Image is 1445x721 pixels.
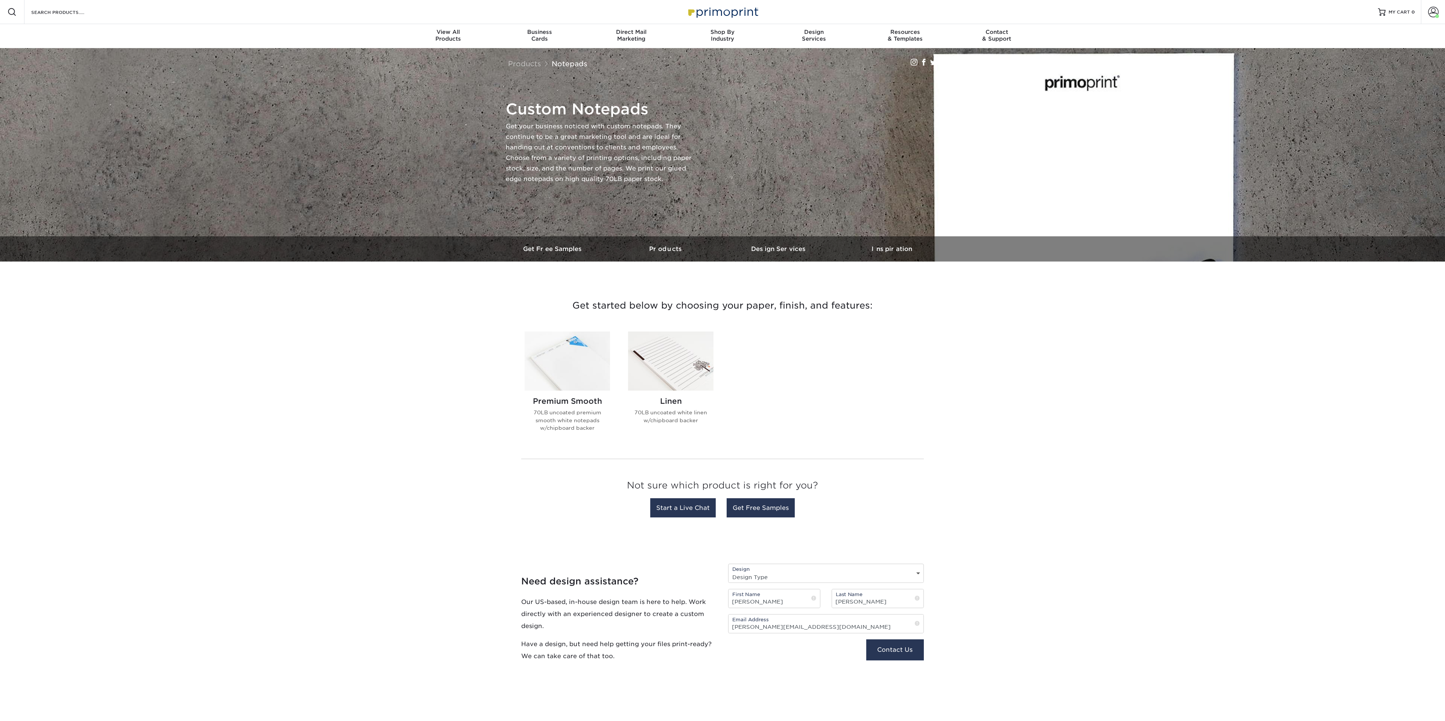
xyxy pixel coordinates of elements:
a: Products [508,59,541,68]
span: Shop By [677,29,768,35]
p: 70LB uncoated white linen w/chipboard backer [628,409,713,424]
div: Marketing [586,29,677,42]
a: View AllProducts [403,24,494,48]
a: Inspiration [835,236,948,262]
img: Primoprint [685,4,760,20]
input: SEARCH PRODUCTS..... [30,8,104,17]
p: 70LB uncoated premium smooth white notepads w/chipboard backer [525,409,610,432]
h3: Inspiration [835,245,948,253]
iframe: reCAPTCHA [728,639,843,669]
span: Direct Mail [586,29,677,35]
span: Business [494,29,586,35]
a: Premium Smooth Notepads Premium Smooth 70LB uncoated premium smooth white notepads w/chipboard ba... [525,332,610,444]
a: Products [610,236,722,262]
div: Products [403,29,494,42]
h4: Need design assistance? [521,576,717,587]
div: & Templates [859,29,951,42]
a: DesignServices [768,24,859,48]
h3: Products [610,245,722,253]
a: Design Services [722,236,835,262]
a: Contact& Support [951,24,1042,48]
a: Get Free Samples [727,498,795,517]
a: Shop ByIndustry [677,24,768,48]
h3: Get Free Samples [497,245,610,253]
p: Get your business noticed with custom notepads. They continue to be a great marketing tool and ar... [506,121,694,184]
div: Services [768,29,859,42]
div: Industry [677,29,768,42]
a: Resources& Templates [859,24,951,48]
span: MY CART [1389,9,1410,15]
span: Resources [859,29,951,35]
h3: Design Services [722,245,835,253]
a: Direct MailMarketing [586,24,677,48]
h3: Not sure which product is right for you? [521,474,924,500]
a: Linen Notepads Linen 70LB uncoated white linen w/chipboard backer [628,332,713,444]
p: Have a design, but need help getting your files print-ready? We can take care of that too. [521,638,717,662]
div: & Support [951,29,1042,42]
a: BusinessCards [494,24,586,48]
img: Linen Notepads [628,332,713,391]
span: 0 [1412,9,1415,15]
span: View All [403,29,494,35]
button: Contact Us [866,639,924,660]
div: Cards [494,29,586,42]
img: Premium Smooth Notepads [525,332,610,391]
p: Our US-based, in-house design team is here to help. Work directly with an experienced designer to... [521,596,717,632]
a: Notepads [552,59,587,68]
a: Get Free Samples [497,236,610,262]
h2: Linen [628,397,713,406]
h1: Custom Notepads [506,100,694,118]
span: Contact [951,29,1042,35]
h2: Premium Smooth [525,397,610,406]
h3: Get started below by choosing your paper, finish, and features: [502,289,943,322]
span: Design [768,29,859,35]
a: Start a Live Chat [650,498,716,517]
